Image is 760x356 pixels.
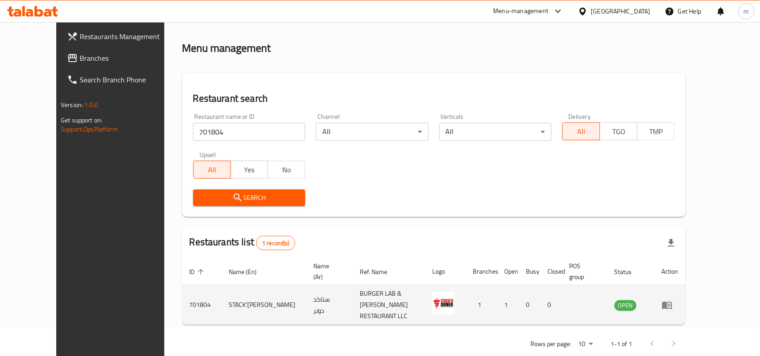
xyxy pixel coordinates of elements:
[660,232,682,254] div: Export file
[569,113,591,120] label: Delivery
[197,163,227,176] span: All
[61,114,102,126] span: Get support on:
[540,285,562,325] td: 0
[267,161,305,179] button: No
[60,26,183,47] a: Restaurants Management
[314,261,342,282] span: Name (Ar)
[353,285,425,325] td: BURGER LAB & [PERSON_NAME] RESTAURANT LLC
[182,41,271,55] h2: Menu management
[60,47,183,69] a: Branches
[604,125,634,138] span: TGO
[615,266,644,277] span: Status
[231,161,268,179] button: Yes
[466,258,497,285] th: Branches
[190,266,207,277] span: ID
[229,266,269,277] span: Name (En)
[425,258,466,285] th: Logo
[200,192,299,203] span: Search
[80,74,176,85] span: Search Branch Phone
[256,236,295,250] div: Total records count
[80,53,176,63] span: Branches
[316,123,429,141] div: All
[562,122,600,140] button: All
[439,123,552,141] div: All
[744,6,749,16] span: m
[655,258,686,285] th: Action
[662,300,679,311] div: Menu
[182,12,211,23] a: Home
[307,285,353,325] td: ستاكد دونر
[497,258,519,285] th: Open
[84,99,98,111] span: 1.0.0
[222,285,307,325] td: STACK’[PERSON_NAME]
[271,163,302,176] span: No
[591,6,651,16] div: [GEOGRAPHIC_DATA]
[519,258,540,285] th: Busy
[215,12,218,23] li: /
[641,125,671,138] span: TMP
[360,266,399,277] span: Ref. Name
[190,235,295,250] h2: Restaurants list
[519,285,540,325] td: 0
[466,285,497,325] td: 1
[182,258,686,325] table: enhanced table
[193,92,675,105] h2: Restaurant search
[193,189,306,206] button: Search
[566,125,597,138] span: All
[531,338,571,350] p: Rows per page:
[222,12,281,23] span: Menu management
[637,122,675,140] button: TMP
[235,163,265,176] span: Yes
[493,6,549,17] div: Menu-management
[611,338,633,350] p: 1-1 of 1
[575,338,597,351] div: Rows per page:
[615,300,637,311] span: OPEN
[497,285,519,325] td: 1
[182,285,222,325] td: 701804
[193,161,231,179] button: All
[60,69,183,90] a: Search Branch Phone
[257,239,295,248] span: 1 record(s)
[61,123,118,135] a: Support.OpsPlatform
[61,99,83,111] span: Version:
[199,152,216,158] label: Upsell
[600,122,638,140] button: TGO
[432,292,455,315] img: STACK’D DONER
[540,258,562,285] th: Closed
[80,31,176,42] span: Restaurants Management
[569,261,597,282] span: POS group
[193,123,306,141] input: Search for restaurant name or ID..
